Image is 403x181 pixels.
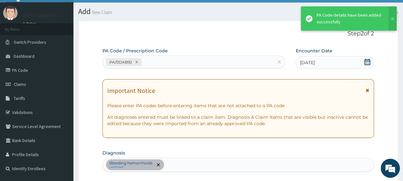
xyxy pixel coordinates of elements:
[3,6,18,20] img: User Image
[155,162,161,168] span: remove selection option
[102,150,125,156] label: Diagnosis
[102,48,168,54] label: PA Code / Prescription Code
[14,95,25,101] span: Tariffs
[107,102,369,109] p: Please enter PA codes before entering items that are not attached to a PA code
[91,10,112,15] small: New Claim
[37,51,88,116] span: We're online!
[12,32,26,48] img: d_794563401_company_1708531726252_794563401
[295,48,332,54] label: Encounter Date
[108,58,133,66] div: PA/0DAB92
[14,53,34,59] span: Dashboard
[300,59,315,66] span: [DATE]
[107,87,155,94] h1: Important Notice
[317,12,382,25] div: PA Code details have been added successfully
[102,30,374,37] p: Step 2 of 2
[22,12,58,18] p: isalu hospitals
[78,7,398,16] h1: Add
[105,3,120,19] div: Minimize live chat window
[109,161,153,166] p: Bleeding hemorrhoids
[109,166,153,169] small: confirmed
[14,81,26,87] span: Claims
[22,21,38,26] a: Online
[14,39,46,45] span: Switch Providers
[107,114,369,127] p: All diagnoses entered must be linked to a claim item. Diagnosis & Claim Items that are visible bu...
[3,117,122,139] textarea: Type your message and hit 'Enter'
[33,36,107,44] div: Chat with us now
